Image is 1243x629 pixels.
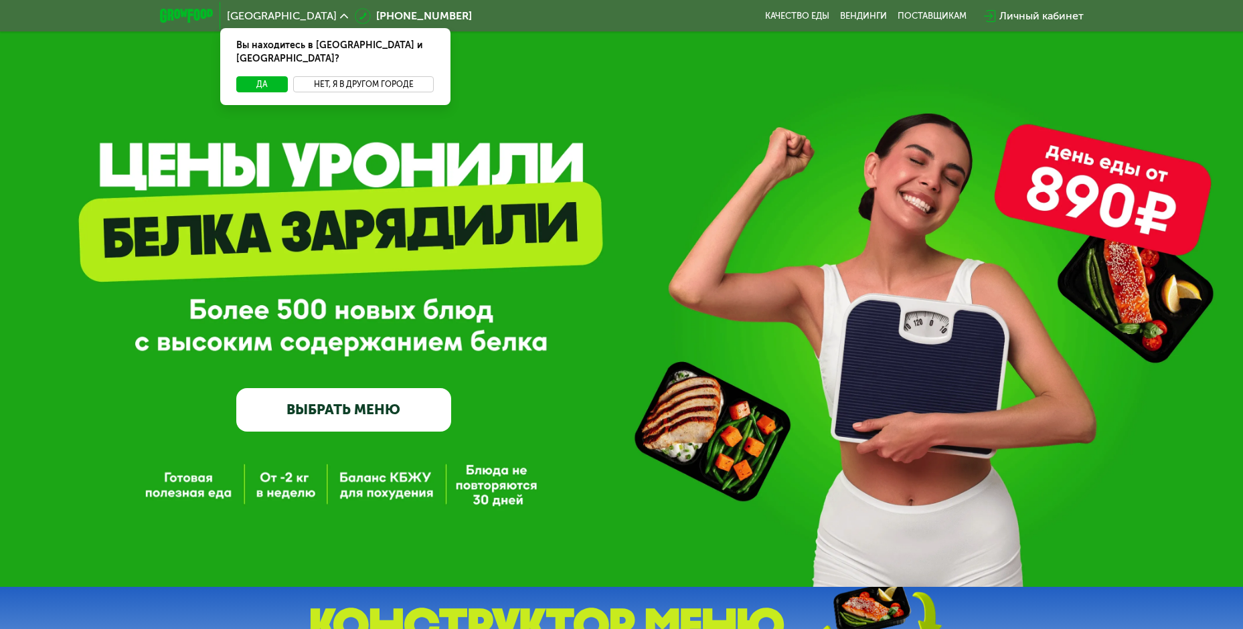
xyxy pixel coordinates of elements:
[355,8,472,24] a: [PHONE_NUMBER]
[293,76,434,92] button: Нет, я в другом городе
[898,11,967,21] div: поставщикам
[999,8,1084,24] div: Личный кабинет
[840,11,887,21] a: Вендинги
[220,28,450,76] div: Вы находитесь в [GEOGRAPHIC_DATA] и [GEOGRAPHIC_DATA]?
[236,76,288,92] button: Да
[236,388,451,431] a: ВЫБРАТЬ МЕНЮ
[765,11,829,21] a: Качество еды
[227,11,337,21] span: [GEOGRAPHIC_DATA]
